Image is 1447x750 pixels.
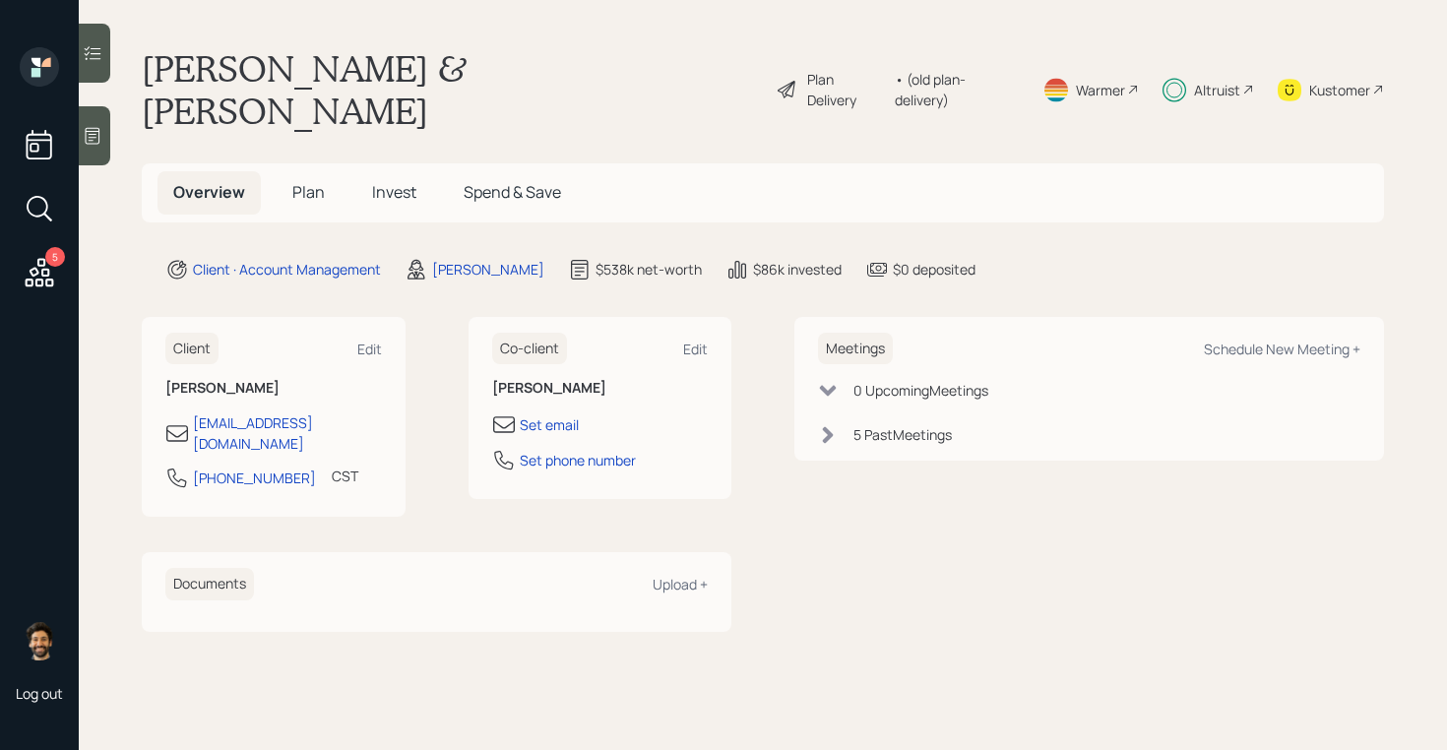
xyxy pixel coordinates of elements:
[142,47,760,132] h1: [PERSON_NAME] & [PERSON_NAME]
[893,259,975,280] div: $0 deposited
[653,575,708,594] div: Upload +
[1076,80,1125,100] div: Warmer
[818,333,893,365] h6: Meetings
[464,181,561,203] span: Spend & Save
[372,181,416,203] span: Invest
[165,380,382,397] h6: [PERSON_NAME]
[596,259,702,280] div: $538k net-worth
[432,259,544,280] div: [PERSON_NAME]
[193,468,316,488] div: [PHONE_NUMBER]
[895,69,1019,110] div: • (old plan-delivery)
[16,684,63,703] div: Log out
[853,424,952,445] div: 5 Past Meeting s
[492,333,567,365] h6: Co-client
[1194,80,1240,100] div: Altruist
[520,450,636,470] div: Set phone number
[165,333,219,365] h6: Client
[807,69,885,110] div: Plan Delivery
[753,259,842,280] div: $86k invested
[45,247,65,267] div: 5
[520,414,579,435] div: Set email
[332,466,358,486] div: CST
[357,340,382,358] div: Edit
[292,181,325,203] span: Plan
[20,621,59,660] img: eric-schwartz-headshot.png
[1309,80,1370,100] div: Kustomer
[492,380,709,397] h6: [PERSON_NAME]
[173,181,245,203] span: Overview
[1204,340,1360,358] div: Schedule New Meeting +
[193,412,382,454] div: [EMAIL_ADDRESS][DOMAIN_NAME]
[853,380,988,401] div: 0 Upcoming Meeting s
[193,259,381,280] div: Client · Account Management
[165,568,254,600] h6: Documents
[683,340,708,358] div: Edit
